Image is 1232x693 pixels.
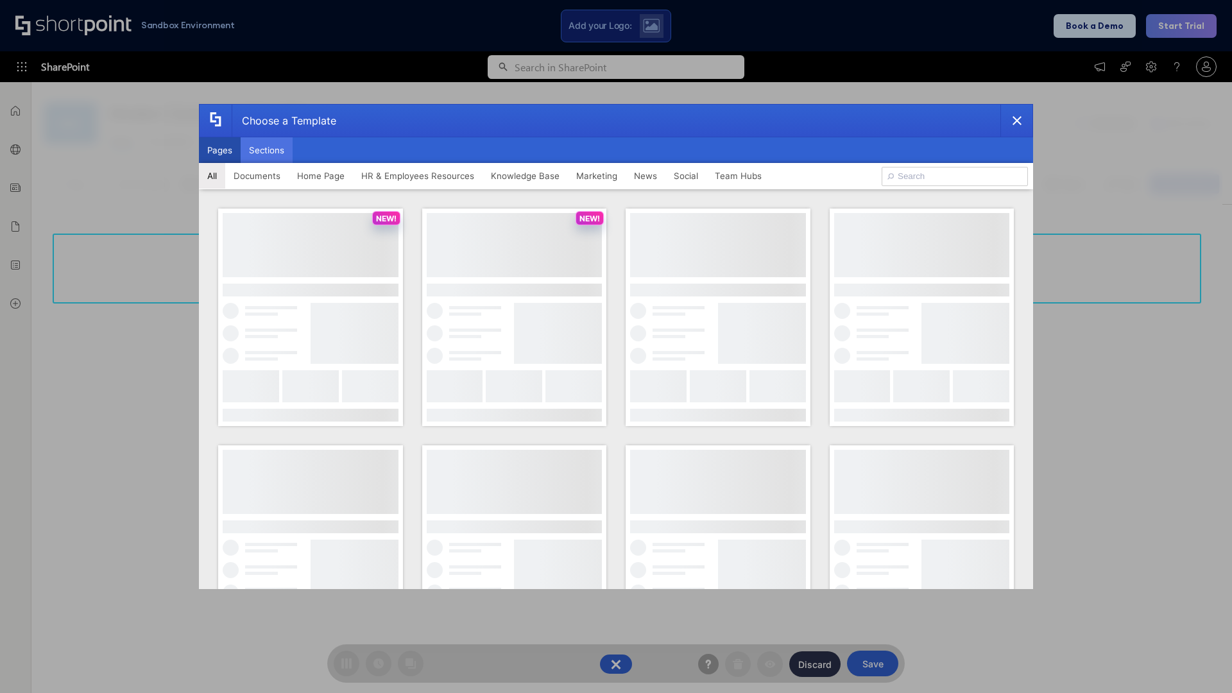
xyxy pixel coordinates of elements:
button: Social [665,163,706,189]
iframe: Chat Widget [1168,631,1232,693]
button: Home Page [289,163,353,189]
p: NEW! [376,214,397,223]
button: All [199,163,225,189]
div: template selector [199,104,1033,589]
p: NEW! [579,214,600,223]
button: HR & Employees Resources [353,163,483,189]
button: Team Hubs [706,163,770,189]
input: Search [882,167,1028,186]
button: Documents [225,163,289,189]
button: Marketing [568,163,626,189]
button: News [626,163,665,189]
button: Sections [241,137,293,163]
button: Pages [199,137,241,163]
button: Knowledge Base [483,163,568,189]
div: Choose a Template [232,105,336,137]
